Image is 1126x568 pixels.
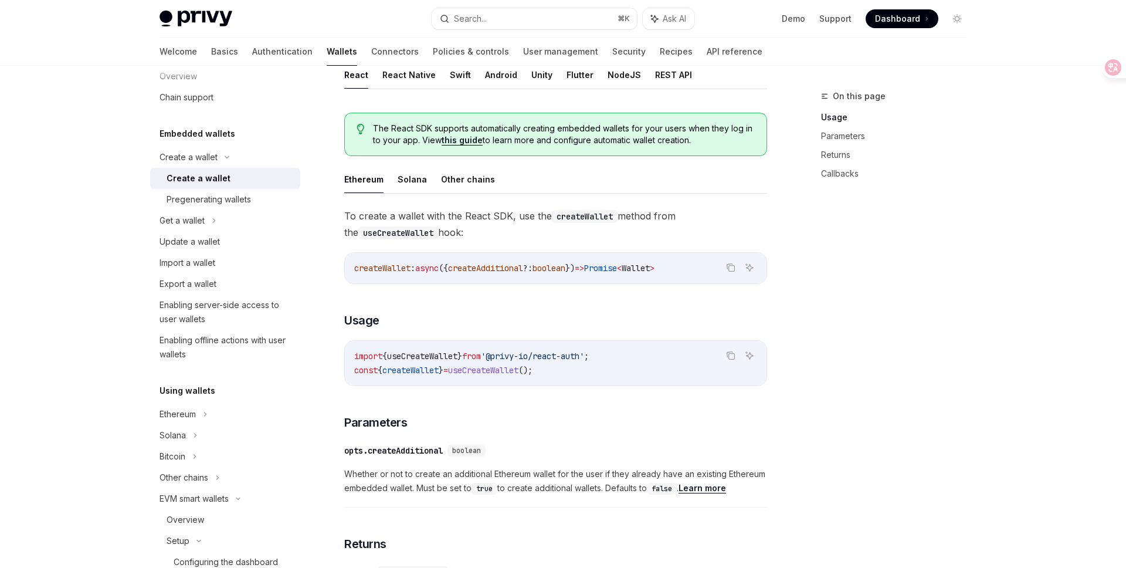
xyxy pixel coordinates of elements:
[782,13,805,25] a: Demo
[622,263,650,273] span: Wallet
[518,365,533,376] span: ();
[357,124,365,134] svg: Tip
[160,449,185,464] div: Bitcoin
[821,127,976,146] a: Parameters
[523,38,598,66] a: User management
[160,214,205,228] div: Get a wallet
[462,351,481,361] span: from
[150,252,300,273] a: Import a wallet
[742,260,757,275] button: Ask AI
[533,263,565,273] span: boolean
[723,348,738,363] button: Copy the contents from the code block
[655,61,692,89] button: REST API
[160,11,232,27] img: light logo
[472,483,497,495] code: true
[448,263,523,273] span: createAdditional
[821,146,976,164] a: Returns
[150,509,300,530] a: Overview
[833,89,886,103] span: On this page
[160,471,208,485] div: Other chains
[398,165,427,193] button: Solana
[160,127,235,141] h5: Embedded wallets
[160,235,220,249] div: Update a wallet
[344,414,407,431] span: Parameters
[150,168,300,189] a: Create a wallet
[167,513,204,527] div: Overview
[485,61,517,89] button: Android
[382,365,439,376] span: createWallet
[663,13,686,25] span: Ask AI
[150,273,300,295] a: Export a wallet
[378,365,382,376] span: {
[344,536,386,552] span: Returns
[344,445,443,457] div: opts.createAdditional
[439,365,443,376] span: }
[433,38,509,66] a: Policies & controls
[523,263,533,273] span: ?:
[552,210,618,223] code: createWallet
[707,38,762,66] a: API reference
[618,14,630,23] span: ⌘ K
[443,365,448,376] span: =
[411,263,415,273] span: :
[167,192,251,207] div: Pregenerating wallets
[617,263,622,273] span: <
[448,365,518,376] span: useCreateWallet
[371,38,419,66] a: Connectors
[167,534,189,548] div: Setup
[584,263,617,273] span: Promise
[612,38,646,66] a: Security
[948,9,966,28] button: Toggle dark mode
[723,260,738,275] button: Copy the contents from the code block
[344,312,379,329] span: Usage
[354,365,378,376] span: const
[327,38,357,66] a: Wallets
[415,263,439,273] span: async
[344,208,767,241] span: To create a wallet with the React SDK, use the method from the hook:
[457,351,462,361] span: }
[608,61,641,89] button: NodeJS
[344,467,767,495] span: Whether or not to create an additional Ethereum wallet for the user if they already have an exist...
[160,298,293,326] div: Enabling server-side access to user wallets
[660,38,693,66] a: Recipes
[432,8,637,29] button: Search...⌘K
[481,351,584,361] span: '@privy-io/react-auth'
[567,61,593,89] button: Flutter
[821,164,976,183] a: Callbacks
[454,12,487,26] div: Search...
[160,38,197,66] a: Welcome
[452,446,481,455] span: boolean
[160,384,215,398] h5: Using wallets
[160,492,229,506] div: EVM smart wallets
[150,295,300,330] a: Enabling server-side access to user wallets
[167,171,230,185] div: Create a wallet
[344,165,384,193] button: Ethereum
[150,87,300,108] a: Chain support
[373,123,755,146] span: The React SDK supports automatically creating embedded wallets for your users when they log in to...
[821,108,976,127] a: Usage
[160,150,218,164] div: Create a wallet
[358,226,438,239] code: useCreateWallet
[150,231,300,252] a: Update a wallet
[531,61,552,89] button: Unity
[211,38,238,66] a: Basics
[160,277,216,291] div: Export a wallet
[344,61,368,89] button: React
[575,263,584,273] span: =>
[441,165,495,193] button: Other chains
[150,189,300,210] a: Pregenerating wallets
[160,407,196,421] div: Ethereum
[647,483,677,495] code: false
[160,428,186,442] div: Solana
[450,61,471,89] button: Swift
[354,351,382,361] span: import
[382,61,436,89] button: React Native
[439,263,448,273] span: ({
[160,256,215,270] div: Import a wallet
[354,263,411,273] span: createWallet
[442,135,483,146] a: this guide
[742,348,757,363] button: Ask AI
[387,351,457,361] span: useCreateWallet
[160,90,213,104] div: Chain support
[679,483,726,493] a: Learn more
